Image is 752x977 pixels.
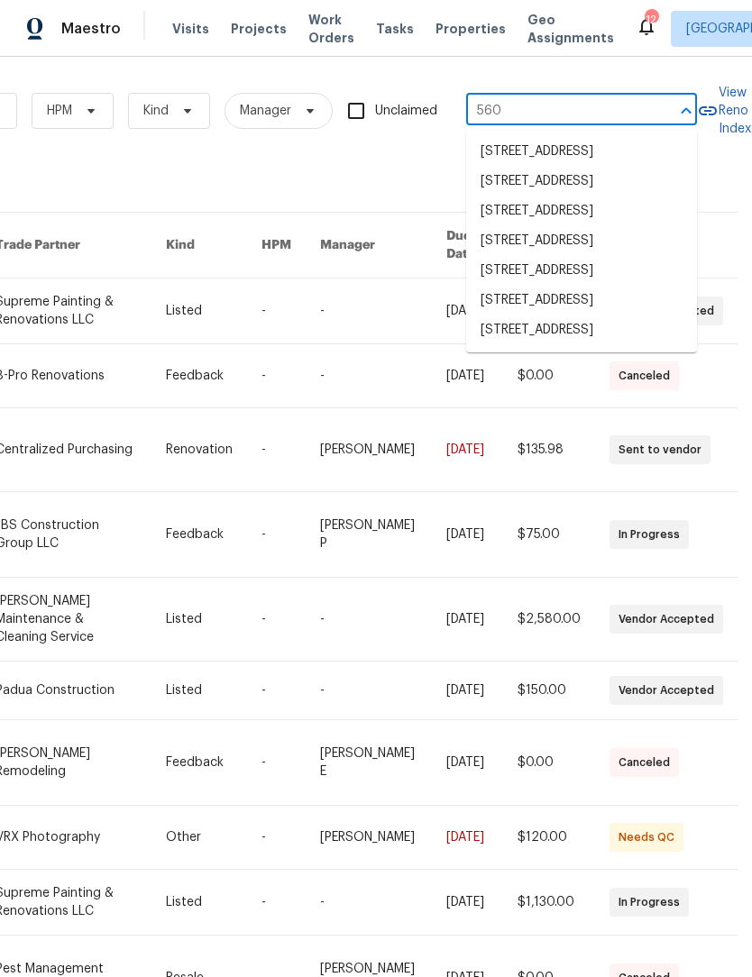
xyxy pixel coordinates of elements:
[61,20,121,38] span: Maestro
[466,226,697,256] li: [STREET_ADDRESS]
[151,870,247,936] td: Listed
[375,102,437,121] span: Unclaimed
[466,137,697,167] li: [STREET_ADDRESS]
[645,11,657,29] div: 12
[466,286,697,315] li: [STREET_ADDRESS]
[247,870,306,936] td: -
[306,720,432,806] td: [PERSON_NAME] E
[527,11,614,47] span: Geo Assignments
[306,578,432,662] td: -
[247,344,306,408] td: -
[151,662,247,720] td: Listed
[151,213,247,278] th: Kind
[436,20,506,38] span: Properties
[247,720,306,806] td: -
[466,196,697,226] li: [STREET_ADDRESS]
[466,97,647,125] input: Enter in an address
[247,278,306,344] td: -
[466,256,697,286] li: [STREET_ADDRESS]
[697,84,751,138] a: View Reno Index
[151,408,247,492] td: Renovation
[306,213,432,278] th: Manager
[143,102,169,120] span: Kind
[306,806,432,870] td: [PERSON_NAME]
[306,662,432,720] td: -
[247,213,306,278] th: HPM
[151,344,247,408] td: Feedback
[247,806,306,870] td: -
[466,315,697,345] li: [STREET_ADDRESS]
[240,102,291,120] span: Manager
[151,806,247,870] td: Other
[151,492,247,578] td: Feedback
[306,492,432,578] td: [PERSON_NAME] P
[306,408,432,492] td: [PERSON_NAME]
[47,102,72,120] span: HPM
[247,662,306,720] td: -
[231,20,287,38] span: Projects
[247,492,306,578] td: -
[466,167,697,196] li: [STREET_ADDRESS]
[247,578,306,662] td: -
[172,20,209,38] span: Visits
[247,408,306,492] td: -
[306,344,432,408] td: -
[432,213,503,278] th: Due Date
[308,11,354,47] span: Work Orders
[376,23,414,35] span: Tasks
[306,278,432,344] td: -
[151,720,247,806] td: Feedback
[674,98,699,123] button: Close
[306,870,432,936] td: -
[151,278,247,344] td: Listed
[151,578,247,662] td: Listed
